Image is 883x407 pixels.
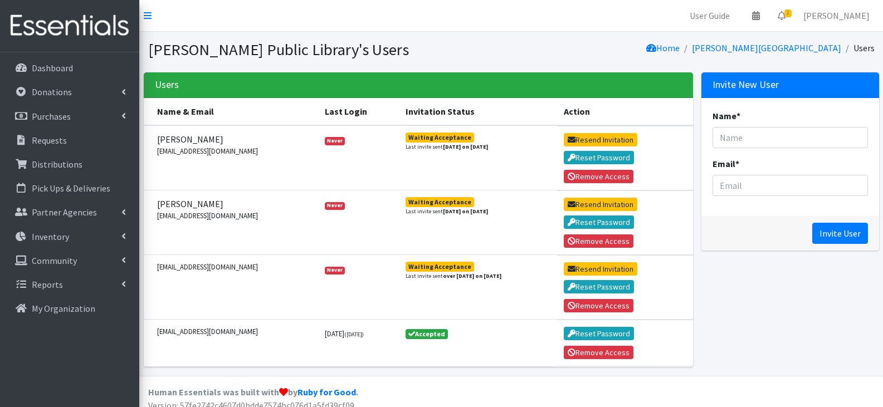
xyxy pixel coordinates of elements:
[4,81,135,103] a: Donations
[32,255,77,266] p: Community
[32,135,67,146] p: Requests
[557,98,693,125] th: Action
[32,303,95,314] p: My Organization
[325,202,345,210] span: Never
[812,223,868,244] input: Invite User
[297,386,356,398] a: Ruby for Good
[4,105,135,128] a: Purchases
[399,98,557,125] th: Invitation Status
[32,183,110,194] p: Pick Ups & Deliveries
[32,62,73,73] p: Dashboard
[325,329,364,338] small: [DATE]
[4,7,135,45] img: HumanEssentials
[4,297,135,320] a: My Organization
[713,79,779,91] h3: Invite New User
[564,170,634,183] button: Remove Access
[681,4,739,27] a: User Guide
[4,225,135,248] a: Inventory
[564,280,635,293] button: Reset Password
[4,177,135,199] a: Pick Ups & Deliveries
[564,151,635,164] button: Reset Password
[564,262,638,276] button: Resend Invitation
[713,127,868,148] input: Name
[406,143,488,151] small: Last invite sent
[4,249,135,272] a: Community
[443,272,501,279] strong: over [DATE] on [DATE]
[564,299,634,312] button: Remove Access
[344,331,364,338] small: ([DATE])
[564,327,635,340] button: Reset Password
[408,134,471,141] div: Waiting Acceptance
[32,111,71,122] p: Purchases
[784,9,792,17] span: 2
[735,158,739,169] abbr: required
[564,133,638,146] button: Resend Invitation
[155,79,179,91] h3: Users
[4,201,135,223] a: Partner Agencies
[157,146,312,156] small: [EMAIL_ADDRESS][DOMAIN_NAME]
[564,215,635,229] button: Reset Password
[564,346,634,359] button: Remove Access
[443,208,488,215] strong: [DATE] on [DATE]
[325,137,345,145] span: Never
[4,153,135,175] a: Distributions
[408,199,471,205] div: Waiting Acceptance
[564,198,638,211] button: Resend Invitation
[325,267,345,274] span: Never
[408,263,471,270] div: Waiting Acceptance
[794,4,879,27] a: [PERSON_NAME]
[157,210,312,221] small: [EMAIL_ADDRESS][DOMAIN_NAME]
[32,159,82,170] p: Distributions
[148,386,358,398] strong: Human Essentials was built with by .
[769,4,794,27] a: 2
[736,110,740,121] abbr: required
[32,231,69,242] p: Inventory
[157,326,312,337] small: [EMAIL_ADDRESS][DOMAIN_NAME]
[148,40,508,60] h1: [PERSON_NAME] Public Library's Users
[564,234,634,248] button: Remove Access
[4,57,135,79] a: Dashboard
[713,157,739,170] label: Email
[841,40,875,56] li: Users
[406,329,448,339] span: Accepted
[32,207,97,218] p: Partner Agencies
[692,42,841,53] a: [PERSON_NAME][GEOGRAPHIC_DATA]
[713,109,740,122] label: Name
[157,262,312,272] small: [EMAIL_ADDRESS][DOMAIN_NAME]
[4,273,135,296] a: Reports
[157,133,312,146] span: [PERSON_NAME]
[443,143,488,150] strong: [DATE] on [DATE]
[32,279,63,290] p: Reports
[144,98,319,125] th: Name & Email
[4,129,135,151] a: Requests
[157,197,312,210] span: [PERSON_NAME]
[318,98,399,125] th: Last Login
[713,175,868,196] input: Email
[406,272,501,280] small: Last invite sent
[406,207,488,215] small: Last invite sent
[646,42,680,53] a: Home
[32,86,72,97] p: Donations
